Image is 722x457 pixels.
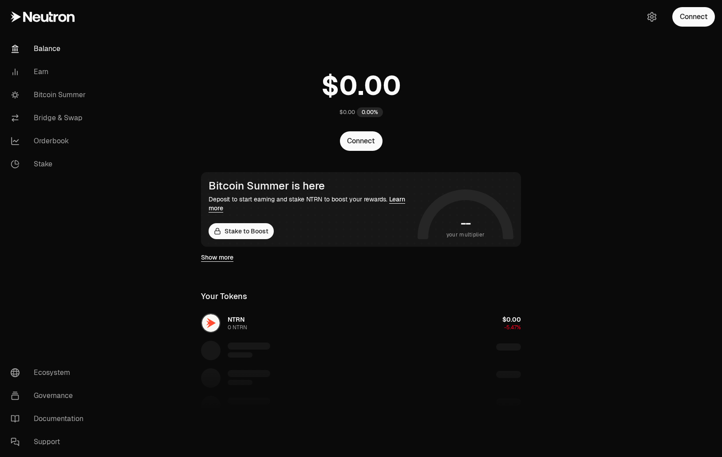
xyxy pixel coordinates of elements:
[4,60,96,83] a: Earn
[4,37,96,60] a: Balance
[4,83,96,106] a: Bitcoin Summer
[4,153,96,176] a: Stake
[4,130,96,153] a: Orderbook
[201,290,247,303] div: Your Tokens
[446,230,485,239] span: your multiplier
[4,384,96,407] a: Governance
[672,7,715,27] button: Connect
[4,106,96,130] a: Bridge & Swap
[4,361,96,384] a: Ecosystem
[4,407,96,430] a: Documentation
[4,430,96,453] a: Support
[209,180,414,192] div: Bitcoin Summer is here
[339,109,355,116] div: $0.00
[340,131,383,151] button: Connect
[461,216,471,230] h1: --
[209,223,274,239] a: Stake to Boost
[209,195,414,213] div: Deposit to start earning and stake NTRN to boost your rewards.
[357,107,383,117] div: 0.00%
[201,253,233,262] a: Show more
